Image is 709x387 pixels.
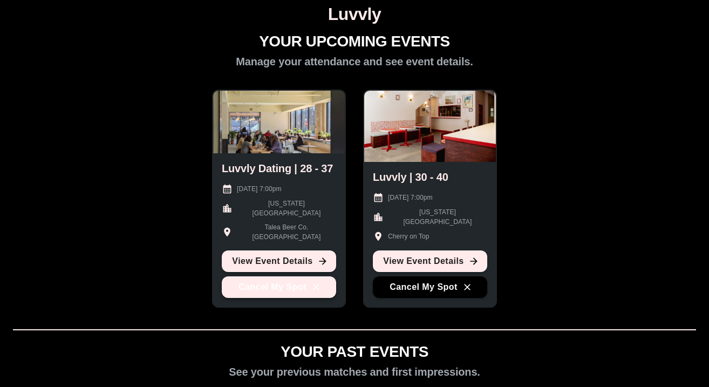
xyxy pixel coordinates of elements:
[237,199,336,218] p: [US_STATE][GEOGRAPHIC_DATA]
[373,171,448,184] h2: Luvvly | 30 - 40
[259,33,450,51] h1: YOUR UPCOMING EVENTS
[229,365,480,378] h2: See your previous matches and first impressions.
[373,250,487,272] a: View Event Details
[222,276,336,298] button: Cancel My Spot
[388,232,430,241] p: Cherry on Top
[236,55,473,68] h2: Manage your attendance and see event details.
[4,4,705,24] h1: Luvvly
[237,222,336,242] p: Talea Beer Co. [GEOGRAPHIC_DATA]
[222,162,333,175] h2: Luvvly Dating | 28 - 37
[237,184,282,194] p: [DATE] 7:00pm
[388,207,487,227] p: [US_STATE][GEOGRAPHIC_DATA]
[388,193,433,202] p: [DATE] 7:00pm
[373,276,487,298] button: Cancel My Spot
[281,343,428,361] h1: YOUR PAST EVENTS
[222,250,336,272] a: View Event Details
